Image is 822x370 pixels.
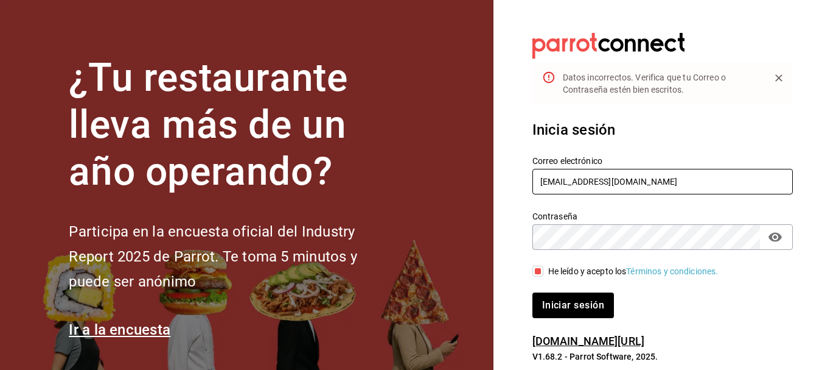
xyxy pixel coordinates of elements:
button: passwordField [765,227,785,247]
button: Close [770,69,788,87]
input: Ingresa tu correo electrónico [532,169,793,194]
h2: Participa en la encuesta oficial del Industry Report 2025 de Parrot. Te toma 5 minutos y puede se... [69,219,397,294]
p: V1.68.2 - Parrot Software, 2025. [532,350,793,363]
button: Iniciar sesión [532,293,614,318]
h1: ¿Tu restaurante lleva más de un año operando? [69,55,397,195]
a: Ir a la encuesta [69,321,170,338]
label: Contraseña [532,212,793,221]
div: He leído y acepto los [548,265,719,278]
label: Correo electrónico [532,157,793,165]
a: Términos y condiciones. [626,266,718,276]
h3: Inicia sesión [532,119,793,141]
div: Datos incorrectos. Verifica que tu Correo o Contraseña estén bien escritos. [563,66,760,101]
a: [DOMAIN_NAME][URL] [532,335,644,347]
